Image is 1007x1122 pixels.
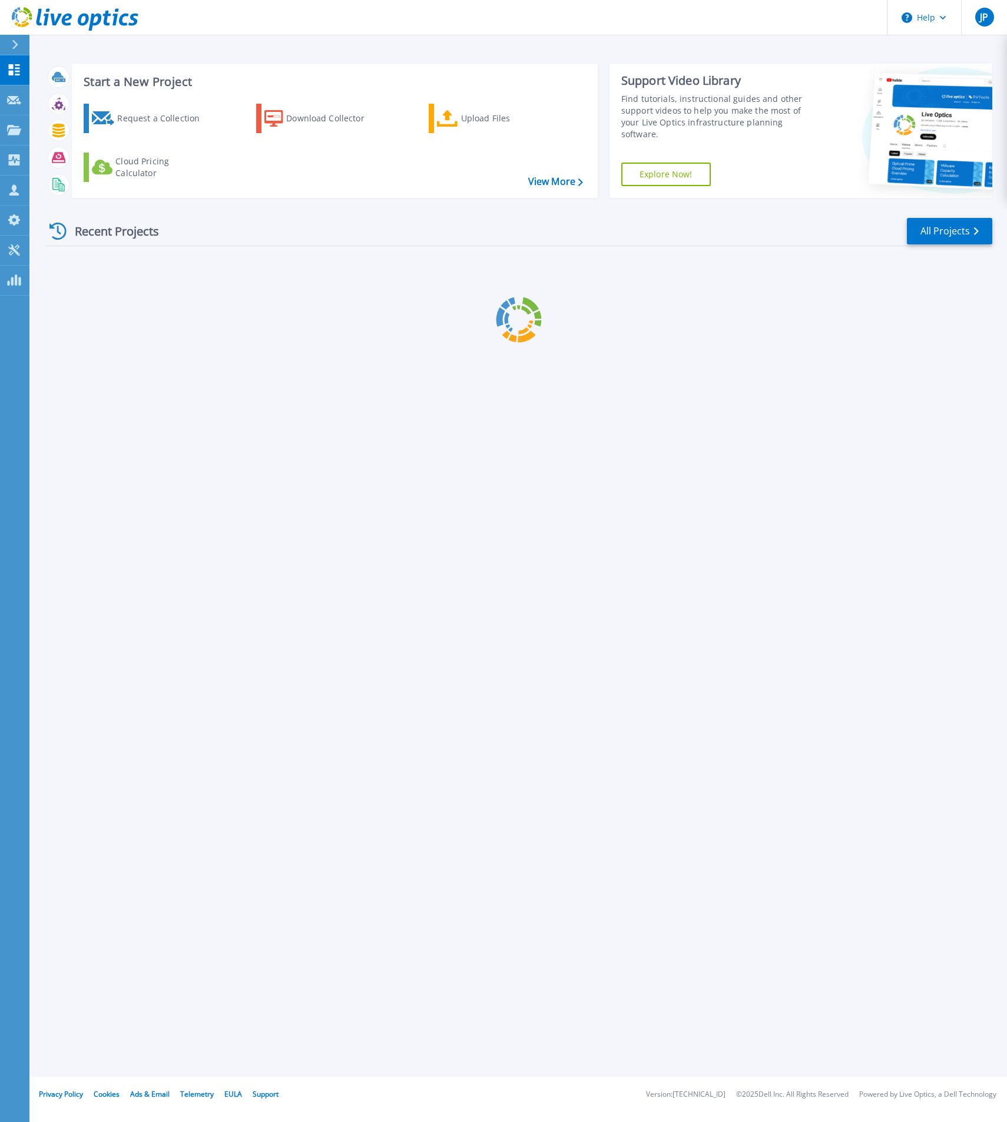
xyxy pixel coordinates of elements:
a: Upload Files [429,104,560,133]
a: Telemetry [180,1089,214,1099]
a: View More [528,176,583,187]
a: Cookies [94,1089,120,1099]
div: Request a Collection [117,107,211,130]
a: Explore Now! [621,163,711,186]
h3: Start a New Project [84,75,582,88]
div: Support Video Library [621,73,815,88]
div: Upload Files [461,107,555,130]
li: © 2025 Dell Inc. All Rights Reserved [736,1091,849,1098]
a: Support [253,1089,279,1099]
a: Download Collector [256,104,387,133]
a: All Projects [907,218,992,244]
a: Cloud Pricing Calculator [84,153,215,182]
li: Version: [TECHNICAL_ID] [646,1091,726,1098]
div: Download Collector [286,107,380,130]
div: Recent Projects [45,217,175,246]
div: Find tutorials, instructional guides and other support videos to help you make the most of your L... [621,93,815,140]
li: Powered by Live Optics, a Dell Technology [859,1091,996,1098]
div: Cloud Pricing Calculator [115,155,210,179]
a: EULA [224,1089,242,1099]
span: JP [980,12,988,22]
a: Request a Collection [84,104,215,133]
a: Privacy Policy [39,1089,83,1099]
a: Ads & Email [130,1089,170,1099]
